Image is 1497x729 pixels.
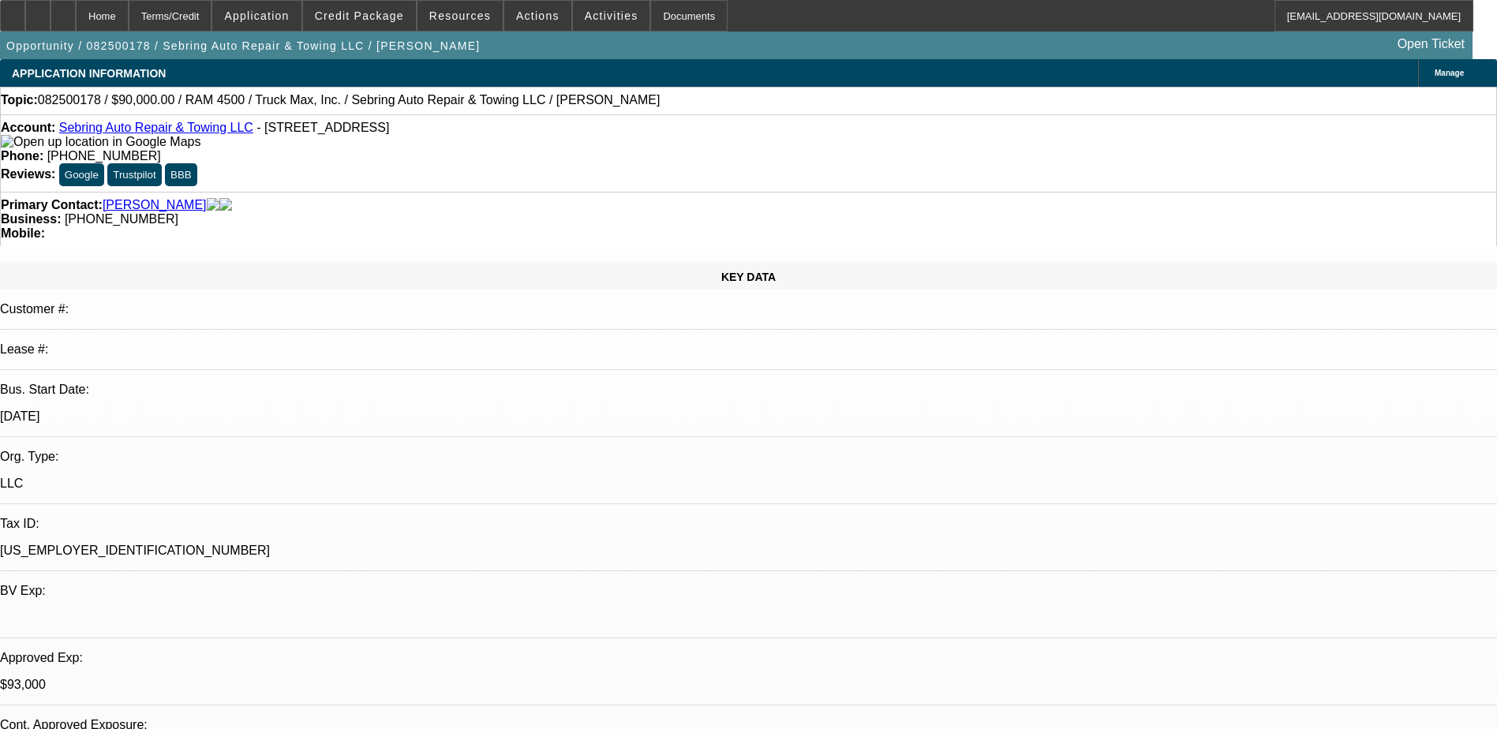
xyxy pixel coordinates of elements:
button: Application [212,1,301,31]
span: Activities [585,9,638,22]
button: Activities [573,1,650,31]
span: KEY DATA [721,271,776,283]
strong: Primary Contact: [1,198,103,212]
img: linkedin-icon.png [219,198,232,212]
strong: Mobile: [1,226,45,240]
span: Opportunity / 082500178 / Sebring Auto Repair & Towing LLC / [PERSON_NAME] [6,39,480,52]
span: [PHONE_NUMBER] [65,212,178,226]
span: [PHONE_NUMBER] [47,149,161,163]
a: View Google Maps [1,135,200,148]
strong: Account: [1,121,55,134]
span: - [STREET_ADDRESS] [256,121,389,134]
button: Actions [504,1,571,31]
a: Sebring Auto Repair & Towing LLC [59,121,253,134]
a: Open Ticket [1391,31,1471,58]
a: [PERSON_NAME] [103,198,207,212]
strong: Topic: [1,93,38,107]
button: BBB [165,163,197,186]
span: Application [224,9,289,22]
span: APPLICATION INFORMATION [12,67,166,80]
span: 082500178 / $90,000.00 / RAM 4500 / Truck Max, Inc. / Sebring Auto Repair & Towing LLC / [PERSON_... [38,93,661,107]
strong: Business: [1,212,61,226]
button: Credit Package [303,1,416,31]
span: Resources [429,9,491,22]
img: facebook-icon.png [207,198,219,212]
strong: Reviews: [1,167,55,181]
button: Google [59,163,104,186]
span: Manage [1435,69,1464,77]
span: Actions [516,9,560,22]
button: Resources [417,1,503,31]
button: Trustpilot [107,163,161,186]
span: Credit Package [315,9,404,22]
img: Open up location in Google Maps [1,135,200,149]
strong: Phone: [1,149,43,163]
